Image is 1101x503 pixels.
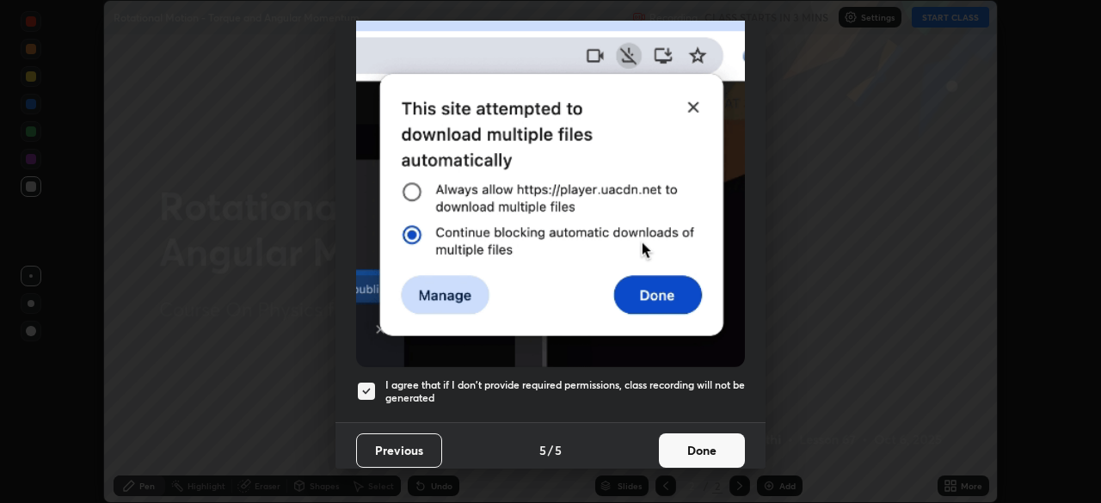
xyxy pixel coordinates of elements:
h4: / [548,441,553,459]
h5: I agree that if I don't provide required permissions, class recording will not be generated [385,378,745,405]
h4: 5 [555,441,562,459]
button: Done [659,433,745,468]
h4: 5 [539,441,546,459]
button: Previous [356,433,442,468]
